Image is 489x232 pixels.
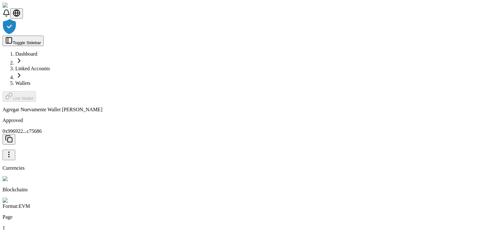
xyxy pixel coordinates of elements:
p: Blockchains [3,187,486,193]
button: Link Wallet [3,91,36,102]
p: Page [3,214,486,220]
a: Linked Accounts [15,66,50,71]
button: Toggle Sidebar [3,36,44,46]
span: EVM [19,203,30,209]
nav: breadcrumb [3,51,486,86]
div: Approved [3,118,486,123]
span: Link Wallet [13,96,33,101]
a: Dashboard [15,51,37,57]
span: Toggle Sidebar [13,40,41,45]
a: Wallets [15,80,31,86]
p: 1 [3,225,486,231]
p: 0x996922...c75686 [3,128,486,145]
img: ShieldPay Logo [3,3,40,8]
span: Format: [3,203,19,209]
img: Ethereum [3,176,27,182]
p: Currencies [3,165,486,171]
p: Agregar Nuevamente Wallet [PERSON_NAME] [3,107,486,113]
img: Ethereum [3,198,27,203]
button: Copy to clipboard [3,134,15,145]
